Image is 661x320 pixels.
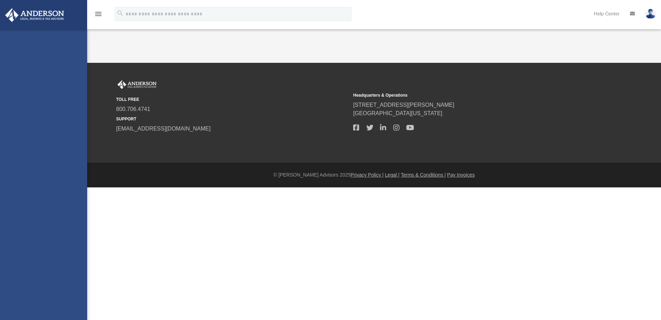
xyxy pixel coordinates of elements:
img: Anderson Advisors Platinum Portal [3,8,66,22]
small: Headquarters & Operations [353,92,585,98]
a: Legal | [385,172,400,178]
small: TOLL FREE [116,96,348,103]
a: [EMAIL_ADDRESS][DOMAIN_NAME] [116,126,211,132]
a: menu [94,13,102,18]
a: [STREET_ADDRESS][PERSON_NAME] [353,102,454,108]
a: Pay Invoices [447,172,474,178]
img: User Pic [645,9,656,19]
a: Privacy Policy | [351,172,384,178]
a: Terms & Conditions | [401,172,446,178]
a: [GEOGRAPHIC_DATA][US_STATE] [353,110,442,116]
img: Anderson Advisors Platinum Portal [116,80,158,89]
div: © [PERSON_NAME] Advisors 2025 [87,171,661,179]
small: SUPPORT [116,116,348,122]
a: 800.706.4741 [116,106,150,112]
i: menu [94,10,102,18]
i: search [116,9,124,17]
